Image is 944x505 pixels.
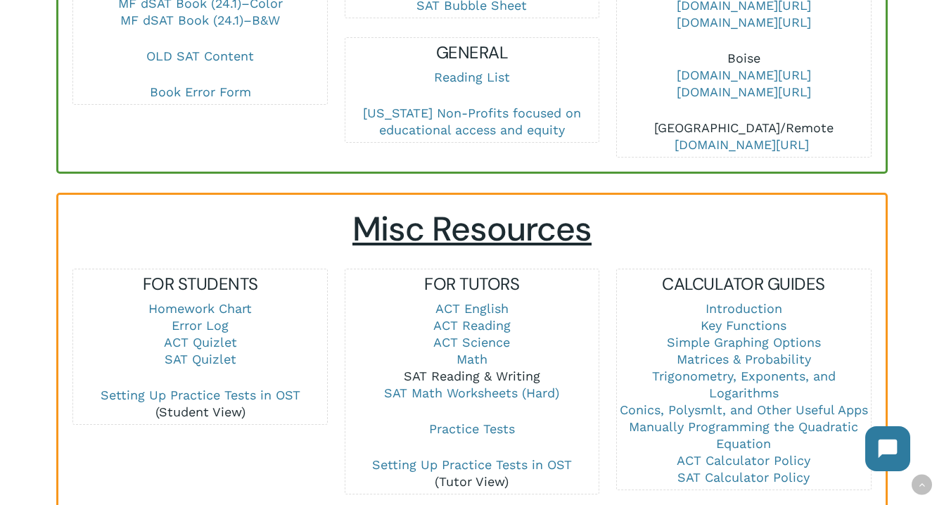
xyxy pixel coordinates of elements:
[73,387,327,421] p: (Student View)
[652,369,836,400] a: Trigonometry, Exponents, and Logarithms
[384,385,559,400] a: SAT Math Worksheets (Hard)
[677,470,810,485] a: SAT Calculator Policy
[617,50,871,120] p: Boise
[429,421,515,436] a: Practice Tests
[345,41,599,64] h5: GENERAL
[372,457,572,472] a: Setting Up Practice Tests in OST
[73,273,327,295] h5: FOR STUDENTS
[345,456,599,490] p: (Tutor View)
[620,402,868,417] a: Conics, Polysmlt, and Other Useful Apps
[165,352,236,366] a: SAT Quizlet
[433,318,511,333] a: ACT Reading
[617,273,871,295] h5: CALCULATOR GUIDES
[677,453,810,468] a: ACT Calculator Policy
[435,301,509,316] a: ACT English
[433,335,510,350] a: ACT Science
[150,84,251,99] a: Book Error Form
[851,412,924,485] iframe: Chatbot
[701,318,786,333] a: Key Functions
[629,419,858,451] a: Manually Programming the Quadratic Equation
[434,70,510,84] a: Reading List
[675,137,809,152] a: [DOMAIN_NAME][URL]
[363,106,581,137] a: [US_STATE] Non-Profits focused on educational access and equity
[677,352,811,366] a: Matrices & Probability
[706,301,782,316] a: Introduction
[164,335,237,350] a: ACT Quizlet
[352,207,592,251] span: Misc Resources
[120,13,280,27] a: MF dSAT Book (24.1)–B&W
[172,318,229,333] a: Error Log
[148,301,252,316] a: Homework Chart
[146,49,254,63] a: OLD SAT Content
[677,15,811,30] a: [DOMAIN_NAME][URL]
[101,388,300,402] a: Setting Up Practice Tests in OST
[617,120,871,153] p: [GEOGRAPHIC_DATA]/Remote
[345,273,599,295] h5: FOR TUTORS
[677,84,811,99] a: [DOMAIN_NAME][URL]
[404,369,540,383] a: SAT Reading & Writing
[667,335,821,350] a: Simple Graphing Options
[457,352,487,366] a: Math
[677,68,811,82] a: [DOMAIN_NAME][URL]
